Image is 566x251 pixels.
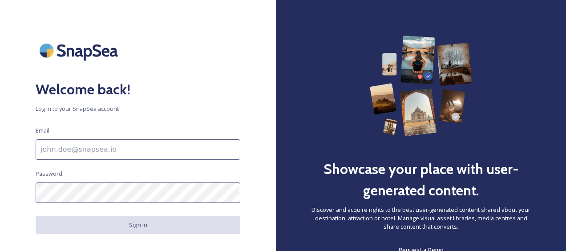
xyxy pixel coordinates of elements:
h2: Showcase your place with user-generated content. [311,158,530,201]
span: Email [36,126,49,135]
h2: Welcome back! [36,79,240,100]
span: Log in to your SnapSea account [36,105,240,113]
span: Discover and acquire rights to the best user-generated content shared about your destination, att... [311,206,530,231]
button: Sign in [36,216,240,234]
input: john.doe@snapsea.io [36,139,240,160]
img: SnapSea Logo [36,36,125,65]
img: 63b42ca75bacad526042e722_Group%20154-p-800.png [370,36,472,136]
span: Password [36,170,62,178]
